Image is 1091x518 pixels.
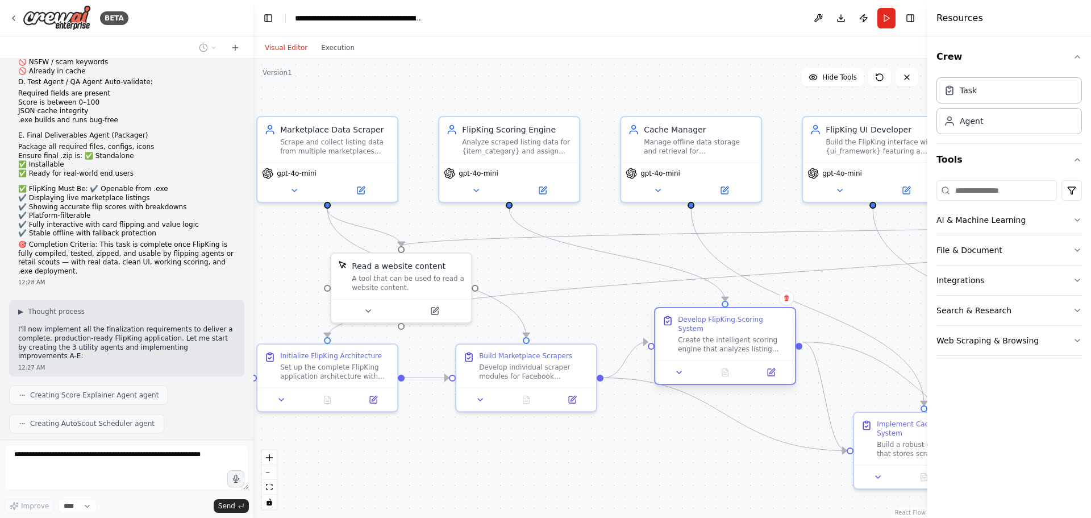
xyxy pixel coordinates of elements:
div: Read a website content [352,260,445,272]
div: Initialize FlipKing Architecture [280,351,382,360]
button: No output available [303,393,352,407]
div: Build a robust caching system that stores scraped data in JSON format organized by platform, cate... [877,440,987,458]
div: Develop individual scraper modules for Facebook Marketplace, Gumtree, Craigslist, Cash Converters... [479,363,589,381]
g: Edge from c9773388-e36a-432c-92a9-2810c931a9c9 to c6337b54-f96f-4134-8a41-b7faa86f0fd2 [802,336,1046,451]
span: gpt-4o-mini [822,169,862,178]
div: FlipKing Scoring EngineAnalyze scraped listing data for {item_category} and assign intelligent Fl... [438,116,580,203]
button: Hide Tools [802,68,864,86]
button: Click to speak your automation idea [227,470,244,487]
button: Open in side panel [510,184,574,197]
nav: breadcrumb [295,13,423,24]
p: I'll now implement all the finalization requirements to deliver a complete, production-ready Flip... [18,325,235,360]
g: Edge from c9773388-e36a-432c-92a9-2810c931a9c9 to 21e6b3bd-d2a6-4a33-8168-48ade4634978 [802,336,847,456]
p: 🎯 Completion Criteria: This task is complete once FlipKing is fully compiled, tested, zipped, and... [18,241,235,276]
div: Crew [936,73,1082,143]
button: AI & Machine Learning [936,205,1082,235]
div: Develop FlipKing Scoring SystemCreate the intelligent scoring engine that analyzes listing data a... [654,309,796,387]
div: A tool that can be used to read a website content. [352,274,464,292]
a: React Flow attribution [895,509,926,516]
button: No output available [502,393,551,407]
h4: Resources [936,11,983,25]
span: Hide Tools [822,73,857,82]
div: Cache Manager [644,124,754,135]
g: Edge from f198dbdb-4dde-45a4-824c-a782d70f92fe to 938f060d-9dbd-4cd6-adea-c965f1866c02 [322,209,532,337]
li: Required fields are present [18,89,235,98]
li: .exe builds and runs bug-free [18,116,235,125]
div: Manage offline data storage and retrieval for {platform_data} listings. Store JSON datasets for e... [644,138,754,156]
button: Integrations [936,266,1082,295]
button: Hide left sidebar [260,10,276,26]
div: Agent [960,115,983,127]
div: Task [960,85,977,96]
li: Score is between 0–100 [18,98,235,107]
button: toggle interactivity [262,495,277,509]
span: Improve [21,502,49,511]
button: Send [214,499,249,513]
div: Marketplace Data ScraperScrape and collect listing data from multiple marketplaces including {mar... [256,116,398,203]
div: ScrapeElementFromWebsiteToolRead a website contentA tool that can be used to read a website content. [330,252,472,324]
span: gpt-4o-mini [277,169,317,178]
div: 12:27 AM [18,363,235,372]
button: Visual Editor [258,41,314,55]
div: Create the intelligent scoring engine that analyzes listing data and assigns Flip Scores (0-100).... [678,335,788,354]
div: FlipKing UI DeveloperBuild the FlipKing interface with {ui_framework} featuring a glitchy/minimal... [802,116,944,203]
button: Delete node [779,291,794,305]
span: gpt-4o-mini [640,169,680,178]
button: Hide right sidebar [902,10,918,26]
div: Version 1 [263,68,292,77]
g: Edge from f198dbdb-4dde-45a4-824c-a782d70f92fe to cab9b861-e230-449a-9c54-4db81ce1dd0e [322,209,407,246]
button: Open in side panel [402,304,467,318]
button: Switch to previous chat [194,41,222,55]
button: Open in side panel [552,393,592,407]
div: Implement Cache Management SystemBuild a robust caching system that stores scraped data in JSON f... [853,412,995,490]
button: fit view [262,480,277,495]
button: Improve [5,499,54,513]
p: ✅ FlipKing Must Be: ✔️ Openable from .exe ✔️ Displaying live marketplace listings ✔️ Showing accu... [18,185,235,238]
div: Build Marketplace Scrapers [479,351,572,360]
button: zoom out [262,465,277,480]
div: Set up the complete FlipKing application architecture with modular structure. Create the main dir... [280,363,390,381]
div: 12:28 AM [18,278,235,287]
g: Edge from f6f291bf-1d57-4bef-baa9-9d0af048280f to 21e6b3bd-d2a6-4a33-8168-48ade4634978 [685,209,930,405]
p: D. Test Agent / QA Agent Auto-validate: [18,78,235,87]
button: No output available [900,470,948,484]
g: Edge from 938f060d-9dbd-4cd6-adea-c965f1866c02 to 21e6b3bd-d2a6-4a33-8168-48ade4634978 [603,372,847,457]
span: Send [218,502,235,511]
g: Edge from 2dd6a6d5-7fb9-412f-a685-c4564e66c4e6 to 938f060d-9dbd-4cd6-adea-c965f1866c02 [405,372,449,384]
div: Marketplace Data Scraper [280,124,390,135]
div: Develop FlipKing Scoring System [678,315,788,333]
div: Tools [936,176,1082,365]
div: BETA [100,11,128,25]
button: Web Scraping & Browsing [936,326,1082,355]
img: Logo [23,5,91,31]
button: Open in side panel [353,393,393,407]
button: Open in side panel [751,366,790,379]
span: Creating AutoScout Scheduler agent [30,419,155,428]
div: React Flow controls [262,450,277,509]
button: Search & Research [936,296,1082,325]
button: Crew [936,41,1082,73]
button: Open in side panel [692,184,756,197]
span: Thought process [28,307,85,316]
li: JSON cache integrity [18,107,235,116]
p: E. Final Deliverables Agent (Packager) [18,131,235,140]
li: Ensure final .zip is: ✅ Standalone ✅ Installable ✅ Ready for real-world end users [18,152,235,179]
div: FlipKing Scoring Engine [462,124,572,135]
span: gpt-4o-mini [459,169,498,178]
button: ▶Thought process [18,307,85,316]
div: Initialize FlipKing ArchitectureSet up the complete FlipKing application architecture with modula... [256,343,398,412]
div: Build Marketplace ScrapersDevelop individual scraper modules for Facebook Marketplace, Gumtree, C... [455,343,597,412]
button: Start a new chat [226,41,244,55]
span: Creating Score Explainer Agent agent [30,391,159,400]
button: No output available [701,366,749,379]
div: Implement Cache Management System [877,420,987,438]
button: Execution [314,41,361,55]
button: File & Document [936,235,1082,265]
g: Edge from 560de64e-def5-4f38-bd83-25a707da6949 to c9773388-e36a-432c-92a9-2810c931a9c9 [503,209,731,301]
img: ScrapeElementFromWebsiteTool [338,260,347,270]
button: Tools [936,144,1082,176]
button: zoom in [262,450,277,465]
span: ▶ [18,307,23,316]
div: Analyze scraped listing data for {item_category} and assign intelligent Flip Scores (0-100) based... [462,138,572,156]
li: Package all required files, configs, icons [18,143,235,152]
